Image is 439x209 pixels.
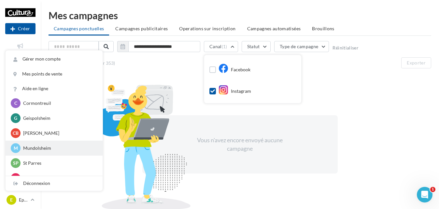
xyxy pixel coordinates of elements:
[49,10,431,20] div: Mes campagnes
[14,100,17,106] span: C
[6,176,103,191] div: Déconnexion
[23,100,95,106] p: Cormontreuil
[14,115,17,121] span: G
[23,175,95,181] p: [GEOGRAPHIC_DATA]
[219,87,251,96] div: Instagram
[23,160,95,166] p: St Parres
[6,52,103,66] a: Gérer mon compte
[14,145,18,151] span: M
[97,60,115,66] span: (sur 353)
[312,26,334,31] span: Brouillons
[274,41,329,52] button: Type de campagne
[6,67,103,81] a: Mes points de vente
[5,41,35,57] a: Opérations
[242,41,271,52] button: Statut
[204,41,238,52] button: Canal(1)
[333,45,359,50] button: Réinitialiser
[19,197,28,203] p: Epinal
[219,65,250,75] div: Facebook
[430,187,435,192] span: 1
[417,187,432,202] iframe: Intercom live chat
[23,115,95,121] p: Geispolsheim
[23,145,95,151] p: Mundolsheim
[5,23,35,34] div: Nouvelle campagne
[115,26,168,31] span: Campagnes publicitaires
[23,130,95,136] p: [PERSON_NAME]
[179,26,235,31] span: Operations sur inscription
[401,57,431,68] button: Exporter
[247,26,301,31] span: Campagnes automatisées
[222,44,227,49] span: (1)
[5,23,35,34] button: Créer
[10,197,13,203] span: E
[14,175,17,181] span: T
[6,81,103,96] a: Aide en ligne
[13,130,19,136] span: CB
[13,160,19,166] span: SP
[5,194,35,206] a: E Epinal
[184,136,296,153] div: Vous n'avez encore envoyé aucune campagne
